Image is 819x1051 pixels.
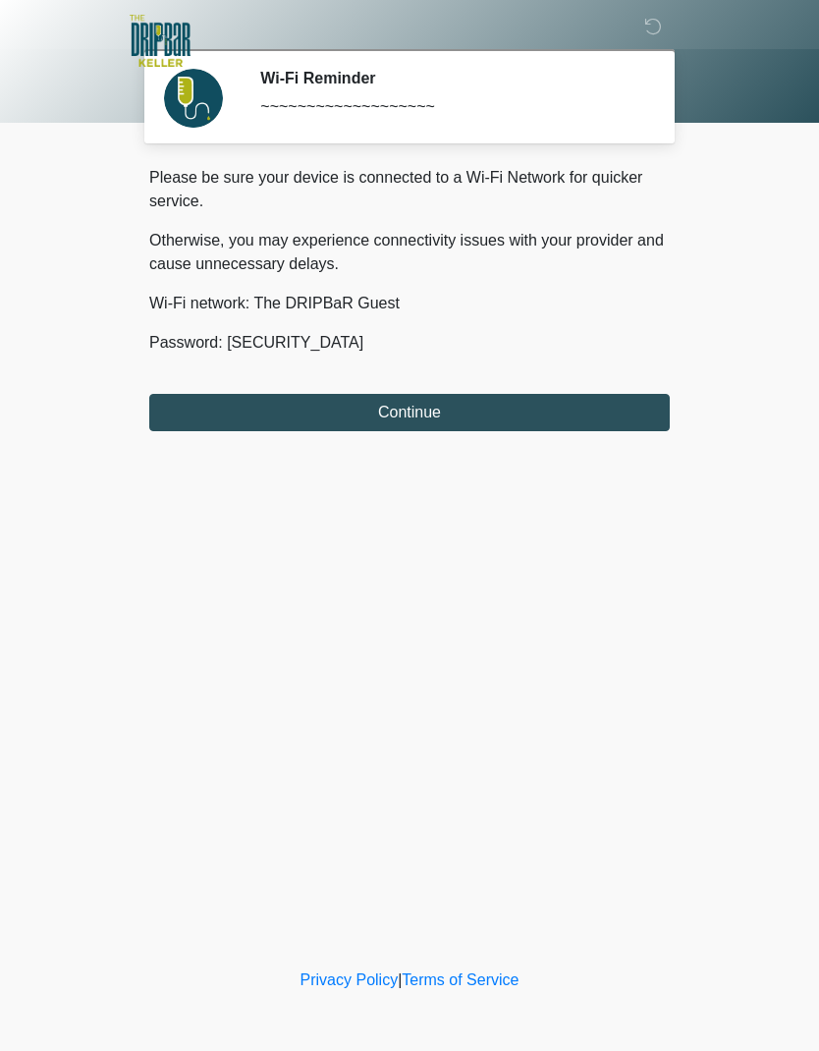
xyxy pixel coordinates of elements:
[402,971,519,988] a: Terms of Service
[130,15,191,67] img: The DRIPBaR - Keller Logo
[149,394,670,431] button: Continue
[149,166,670,213] p: Please be sure your device is connected to a Wi-Fi Network for quicker service.
[149,229,670,276] p: Otherwise, you may experience connectivity issues with your provider and cause unnecessary delays.
[260,95,640,119] div: ~~~~~~~~~~~~~~~~~~~
[149,331,670,355] p: Password: [SECURITY_DATA]
[149,292,670,315] p: Wi-Fi network: The DRIPBaR Guest
[164,69,223,128] img: Agent Avatar
[398,971,402,988] a: |
[300,971,399,988] a: Privacy Policy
